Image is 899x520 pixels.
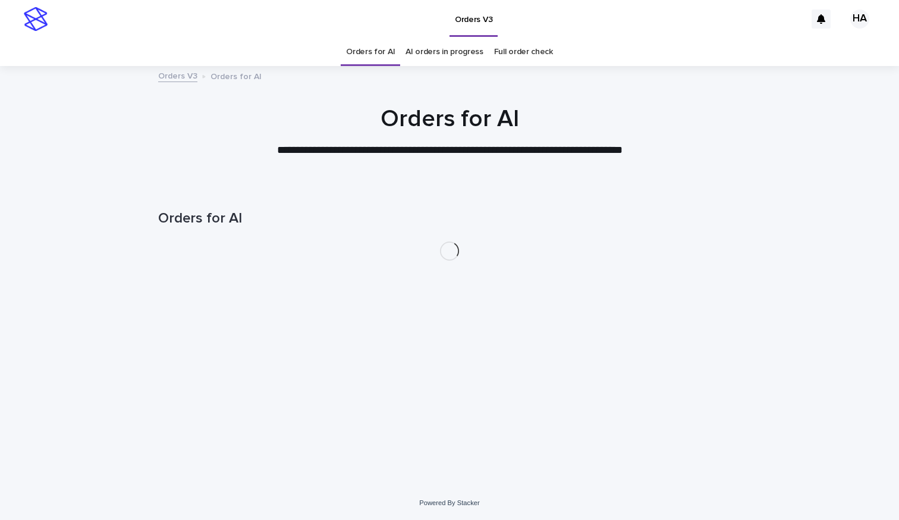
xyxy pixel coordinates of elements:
div: HA [850,10,869,29]
p: Orders for AI [210,69,262,82]
a: Orders for AI [346,38,395,66]
h1: Orders for AI [158,105,741,133]
a: Powered By Stacker [419,499,479,506]
a: Full order check [494,38,553,66]
a: AI orders in progress [406,38,483,66]
h1: Orders for AI [158,210,741,227]
img: stacker-logo-s-only.png [24,7,48,31]
a: Orders V3 [158,68,197,82]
